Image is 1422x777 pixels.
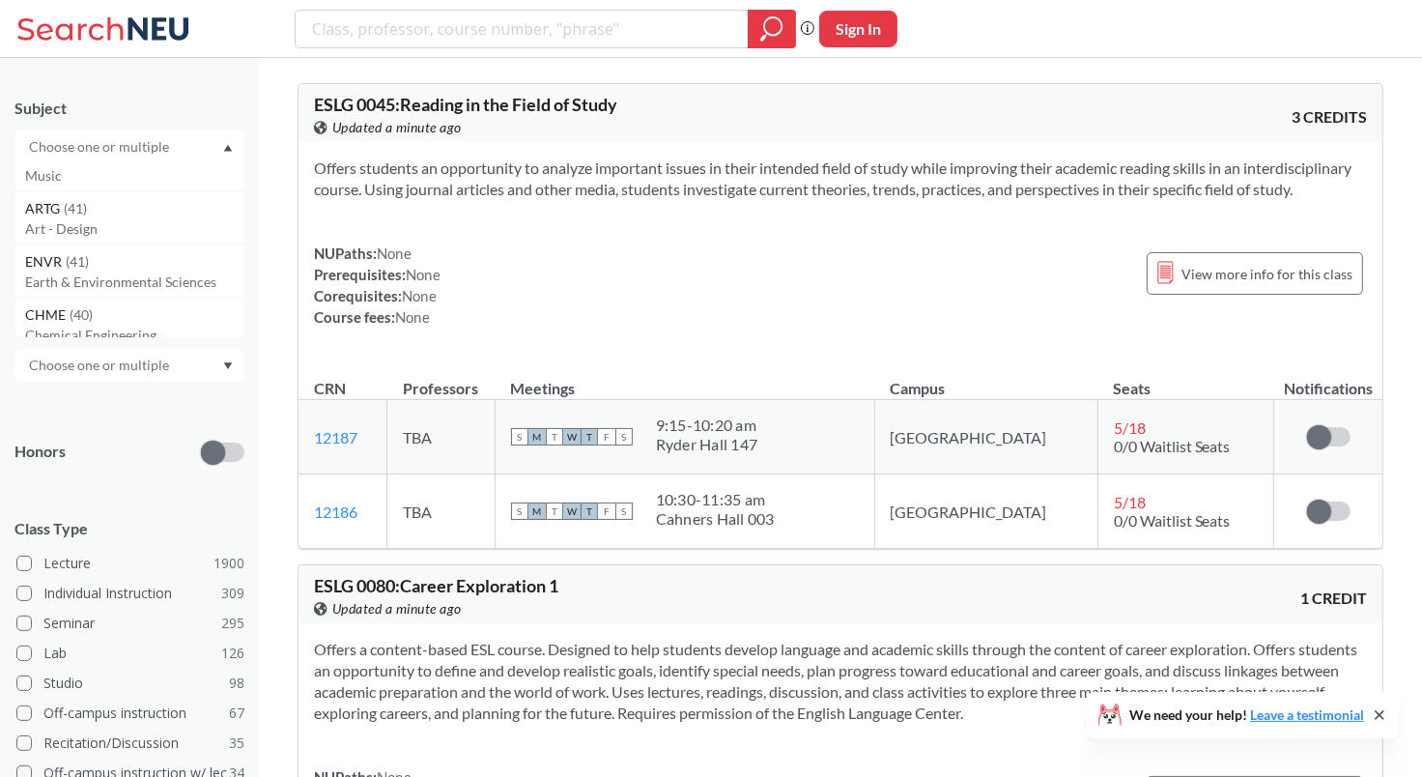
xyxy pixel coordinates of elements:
[64,200,87,216] span: ( 41 )
[598,503,615,520] span: F
[314,503,357,521] a: 12186
[310,13,734,45] input: Class, professor, course number, "phrase"
[19,135,182,158] input: Choose one or multiple
[874,475,1097,549] td: [GEOGRAPHIC_DATA]
[1097,359,1274,400] th: Seats
[406,266,441,283] span: None
[1274,359,1382,400] th: Notifications
[19,354,182,377] input: Choose one or multiple
[546,428,563,446] span: T
[314,158,1367,200] section: Offers students an opportunity to analyze important issues in their intended field of study while...
[1300,588,1367,609] span: 1 CREDIT
[563,428,581,446] span: W
[16,731,244,756] label: Recitation/Discussion
[748,10,796,48] div: magnifying glass
[332,598,462,619] span: Updated a minute ago
[332,117,462,138] span: Updated a minute ago
[16,641,244,666] label: Lab
[387,359,495,400] th: Professors
[1181,262,1352,286] span: View more info for this class
[511,428,528,446] span: S
[314,243,441,328] div: NUPaths: Prerequisites: Corequisites: Course fees:
[581,503,598,520] span: T
[395,308,430,326] span: None
[16,671,244,696] label: Studio
[314,378,346,399] div: CRN
[1114,493,1146,511] span: 5 / 18
[213,553,244,574] span: 1900
[819,11,897,47] button: Sign In
[615,428,633,446] span: S
[656,509,775,529] div: Cahners Hall 003
[16,551,244,576] label: Lecture
[229,673,244,694] span: 98
[314,575,558,596] span: ESLG 0080 : Career Exploration 1
[221,583,244,604] span: 309
[14,130,244,163] div: Dropdown arrowPSYCPsychologyECON(48)EconomicsHIST(48)HistoryBIOL(47)BiologyMUSC(44)MusicARTG(41)A...
[25,304,70,326] span: CHME
[1114,418,1146,437] span: 5 / 18
[1250,706,1364,723] a: Leave a testimonial
[16,701,244,726] label: Off-campus instruction
[68,147,91,163] span: ( 44 )
[25,198,64,219] span: ARTG
[1129,708,1364,722] span: We need your help!
[387,475,495,549] td: TBA
[14,349,244,382] div: Dropdown arrow
[528,428,546,446] span: M
[25,166,243,186] p: Music
[1292,106,1367,128] span: 3 CREDITS
[495,359,874,400] th: Meetings
[760,15,783,43] svg: magnifying glass
[546,503,563,520] span: T
[1114,437,1231,455] span: 0/0 Waitlist Seats
[16,581,244,606] label: Individual Instruction
[598,428,615,446] span: F
[656,416,758,435] div: 9:15 - 10:20 am
[528,503,546,520] span: M
[25,273,243,292] p: Earth & Environmental Sciences
[563,503,581,520] span: W
[14,98,244,119] div: Subject
[25,219,243,239] p: Art - Design
[16,611,244,636] label: Seminar
[14,441,66,463] p: Honors
[14,518,244,539] span: Class Type
[221,643,244,664] span: 126
[874,400,1097,475] td: [GEOGRAPHIC_DATA]
[229,733,244,754] span: 35
[402,287,437,304] span: None
[656,490,775,509] div: 10:30 - 11:35 am
[25,326,243,345] p: Chemical Engineering
[223,144,233,152] svg: Dropdown arrow
[581,428,598,446] span: T
[387,400,495,475] td: TBA
[511,503,528,520] span: S
[314,428,357,446] a: 12187
[314,94,617,115] span: ESLG 0045 : Reading in the Field of Study
[1114,511,1231,530] span: 0/0 Waitlist Seats
[314,639,1367,724] section: Offers a content-based ESL course. Designed to help students develop language and academic skills...
[874,359,1097,400] th: Campus
[615,503,633,520] span: S
[25,251,66,273] span: ENVR
[229,703,244,724] span: 67
[66,253,89,270] span: ( 41 )
[377,245,412,262] span: None
[223,362,233,370] svg: Dropdown arrow
[70,306,93,323] span: ( 40 )
[221,613,244,634] span: 295
[656,435,758,454] div: Ryder Hall 147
